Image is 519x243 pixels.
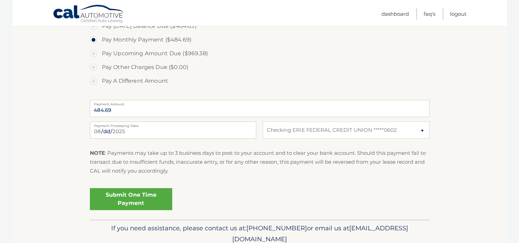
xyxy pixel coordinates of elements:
a: Dashboard [381,8,409,20]
a: Submit One Time Payment [90,188,172,210]
label: Pay Other Charges Due ($0.00) [90,60,429,74]
strong: NOTE [90,150,105,156]
label: Pay Monthly Payment ($484.69) [90,33,429,47]
input: Payment Date [90,121,256,139]
label: Payment Processing Date [90,121,256,127]
span: [PHONE_NUMBER] [246,224,307,232]
p: : Payments may take up to 3 business days to post to your account and to clear your bank account.... [90,149,429,176]
input: Payment Amount [90,100,429,117]
label: Payment Amount [90,100,429,105]
a: FAQ's [424,8,435,20]
a: Cal Automotive [53,4,125,24]
label: Pay Upcoming Amount Due ($969.38) [90,47,429,60]
label: Pay A Different Amount [90,74,429,88]
a: Logout [450,8,467,20]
